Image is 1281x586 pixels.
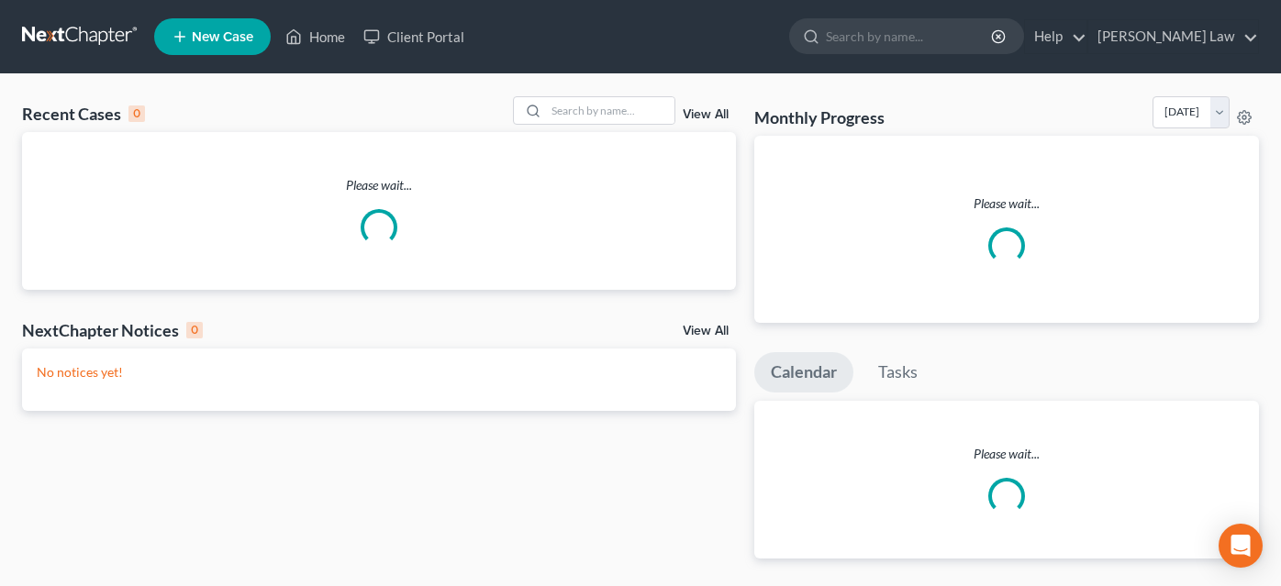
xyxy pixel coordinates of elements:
[826,19,994,53] input: Search by name...
[22,176,736,194] p: Please wait...
[22,103,145,125] div: Recent Cases
[192,30,253,44] span: New Case
[37,363,721,381] p: No notices yet!
[754,106,885,128] h3: Monthly Progress
[1088,20,1258,53] a: [PERSON_NAME] Law
[754,445,1259,463] p: Please wait...
[354,20,473,53] a: Client Portal
[683,325,729,337] a: View All
[1025,20,1086,53] a: Help
[1219,524,1263,568] div: Open Intercom Messenger
[128,105,145,122] div: 0
[546,97,674,124] input: Search by name...
[683,108,729,121] a: View All
[276,20,354,53] a: Home
[862,352,934,393] a: Tasks
[754,352,853,393] a: Calendar
[769,194,1244,213] p: Please wait...
[22,319,203,341] div: NextChapter Notices
[186,322,203,338] div: 0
